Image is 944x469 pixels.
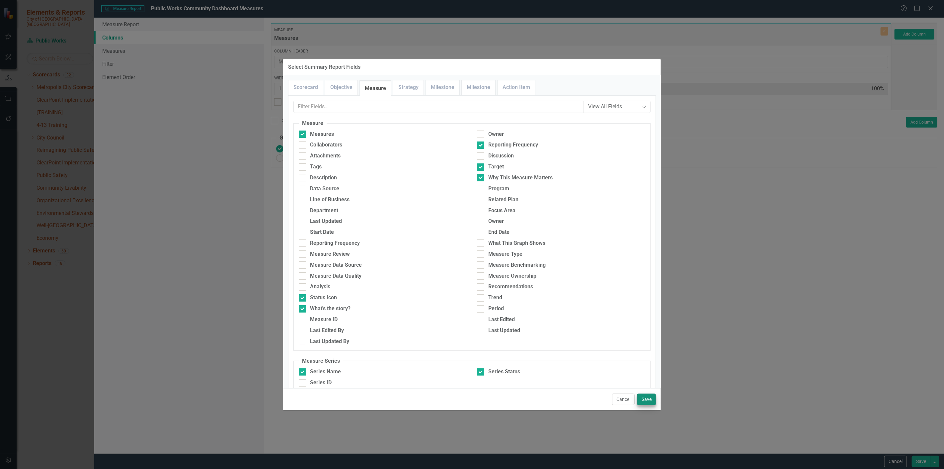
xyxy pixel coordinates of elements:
[310,272,361,280] div: Measure Data Quality
[637,394,656,405] button: Save
[310,283,330,291] div: Analysis
[488,152,514,160] div: Discussion
[488,163,504,171] div: Target
[310,196,350,204] div: Line of Business
[360,81,391,96] a: Measure
[310,250,350,258] div: Measure Review
[310,229,334,236] div: Start Date
[310,368,341,376] div: Series Name
[588,103,639,111] div: View All Fields
[488,141,538,149] div: Reporting Frequency
[310,185,339,193] div: Data Source
[299,357,343,365] legend: Measure Series
[310,163,322,171] div: Tags
[310,141,342,149] div: Collaborators
[488,283,533,291] div: Recommendations
[488,327,520,334] div: Last Updated
[310,261,362,269] div: Measure Data Source
[288,64,360,70] div: Select Summary Report Fields
[310,338,349,345] div: Last Updated By
[498,80,535,95] a: Action Item
[310,379,332,387] div: Series ID
[488,218,504,225] div: Owner
[310,207,338,215] div: Department
[488,316,515,324] div: Last Edited
[612,394,635,405] button: Cancel
[310,174,337,182] div: Description
[310,327,344,334] div: Last Edited By
[299,120,327,127] legend: Measure
[462,80,495,95] a: Milestone
[488,207,515,215] div: Focus Area
[488,272,536,280] div: Measure Ownership
[310,305,351,313] div: What's the story?
[488,261,546,269] div: Measure Benchmarking
[488,185,509,193] div: Program
[488,250,522,258] div: Measure Type
[310,131,334,138] div: Measures
[488,305,504,313] div: Period
[488,229,510,236] div: End Date
[310,239,360,247] div: Reporting Frequency
[288,80,323,95] a: Scorecard
[488,131,504,138] div: Owner
[325,80,357,95] a: Objective
[488,294,502,302] div: Trend
[310,294,337,302] div: Status Icon
[488,174,553,182] div: Why This Measure Matters
[293,101,584,113] input: Filter Fields...
[310,152,341,160] div: Attachments
[488,196,518,204] div: Related Plan
[310,218,342,225] div: Last Updated
[310,316,338,324] div: Measure ID
[488,368,520,376] div: Series Status
[393,80,424,95] a: Strategy
[426,80,459,95] a: Milestone
[488,239,545,247] div: What This Graph Shows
